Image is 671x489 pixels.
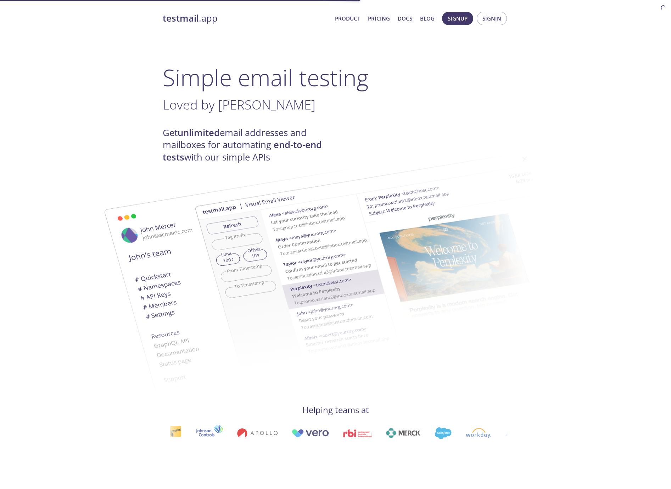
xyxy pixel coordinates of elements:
[163,127,336,163] h4: Get email addresses and mailboxes for automating with our simple APIs
[178,127,220,139] strong: unlimited
[424,427,441,439] img: salesforce
[398,14,412,23] a: Docs
[448,14,468,23] span: Signup
[163,12,199,24] strong: testmail
[335,14,360,23] a: Product
[163,404,509,416] h4: Helping teams at
[442,12,473,25] button: Signup
[477,12,507,25] button: Signin
[163,139,322,163] strong: end-to-end tests
[281,429,319,437] img: vero
[163,96,315,113] span: Loved by [PERSON_NAME]
[163,12,329,24] a: testmail.app
[195,141,577,381] img: testmail-email-viewer
[375,428,410,438] img: merck
[333,429,362,437] img: rbi
[368,14,390,23] a: Pricing
[455,428,481,438] img: workday
[482,14,501,23] span: Signin
[227,428,267,438] img: apollo
[420,14,435,23] a: Blog
[77,164,460,404] img: testmail-email-viewer
[185,425,212,442] img: johnsoncontrols
[163,64,509,91] h1: Simple email testing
